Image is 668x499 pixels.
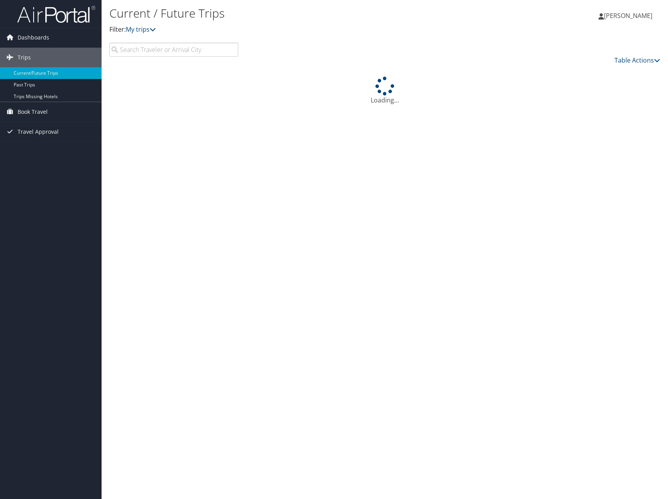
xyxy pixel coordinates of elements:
[109,5,477,22] h1: Current / Future Trips
[604,11,652,20] span: [PERSON_NAME]
[126,25,156,34] a: My trips
[614,56,660,65] a: Table Actions
[17,5,95,23] img: airportal-logo.png
[109,77,660,105] div: Loading...
[18,48,31,67] span: Trips
[18,28,49,47] span: Dashboards
[109,43,238,57] input: Search Traveler or Arrival City
[598,4,660,27] a: [PERSON_NAME]
[18,122,59,142] span: Travel Approval
[109,25,477,35] p: Filter:
[18,102,48,122] span: Book Travel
